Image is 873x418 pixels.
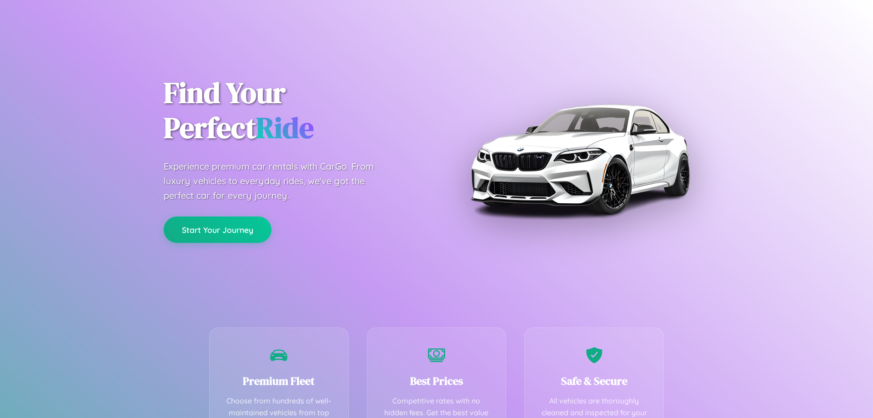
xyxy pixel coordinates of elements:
[223,373,335,388] h3: Premium Fleet
[164,217,271,243] button: Start Your Journey
[256,108,314,147] span: Ride
[466,45,693,273] img: Premium BMW car rental vehicle
[164,76,423,146] h1: Find Your Perfect
[538,373,650,388] h3: Safe & Secure
[164,159,391,203] p: Experience premium car rentals with CarGo. From luxury vehicles to everyday rides, we've got the ...
[381,373,492,388] h3: Best Prices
